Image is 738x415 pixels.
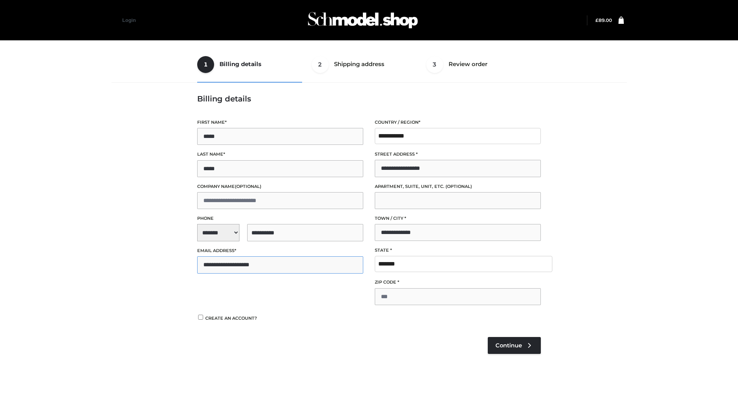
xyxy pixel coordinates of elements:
input: Create an account? [197,315,204,320]
span: Continue [495,342,522,349]
label: Street address [375,151,541,158]
label: Last name [197,151,363,158]
label: Company name [197,183,363,190]
a: Continue [488,337,541,354]
label: Apartment, suite, unit, etc. [375,183,541,190]
bdi: 89.00 [595,17,612,23]
label: Email address [197,247,363,254]
a: Login [122,17,136,23]
h3: Billing details [197,94,541,103]
label: Phone [197,215,363,222]
label: State [375,247,541,254]
label: Town / City [375,215,541,222]
span: Create an account? [205,315,257,321]
span: (optional) [235,184,261,189]
a: £89.00 [595,17,612,23]
label: First name [197,119,363,126]
span: £ [595,17,598,23]
label: ZIP Code [375,279,541,286]
label: Country / Region [375,119,541,126]
span: (optional) [445,184,472,189]
img: Schmodel Admin 964 [305,5,421,35]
